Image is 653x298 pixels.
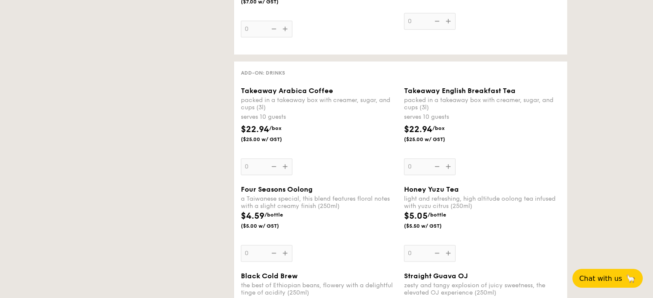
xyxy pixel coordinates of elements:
[404,272,468,280] span: Straight Guava OJ
[241,272,298,280] span: Black Cold Brew
[579,274,622,283] span: Chat with us
[404,136,462,143] span: ($25.00 w/ GST)
[404,195,560,210] div: light and refreshing, high altitude oolong tea infused with yuzu citrus (250ml)
[404,185,459,193] span: Honey Yuzu Tea
[241,70,285,76] span: Add-on: Drinks
[404,223,462,229] span: ($5.50 w/ GST)
[241,113,397,121] div: serves 10 guests
[404,113,560,121] div: serves 10 guests
[241,223,299,229] span: ($5.00 w/ GST)
[626,274,636,283] span: 🦙
[432,125,445,131] span: /box
[241,195,397,210] div: a Taiwanese special, this blend features floral notes with a slight creamy finish (250ml)
[404,124,432,135] span: $22.94
[241,124,269,135] span: $22.94
[404,87,516,95] span: Takeaway English Breakfast Tea
[241,96,397,111] div: packed in a takeaway box with creamer, sugar, and cups (3l)
[572,269,643,288] button: Chat with us🦙
[404,282,560,296] div: zesty and tangy explosion of juicy sweetness, the elevated OJ experience (250ml)
[241,87,333,95] span: Takeaway Arabica Coffee
[404,96,560,111] div: packed in a takeaway box with creamer, sugar, and cups (3l)
[241,185,313,193] span: Four Seasons Oolong
[241,282,397,296] div: the best of Ethiopian beans, flowery with a delightful tinge of acidity (250ml)
[404,211,428,221] span: $5.05
[269,125,282,131] span: /box
[241,211,264,221] span: $4.59
[264,212,283,218] span: /bottle
[428,212,446,218] span: /bottle
[241,136,299,143] span: ($25.00 w/ GST)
